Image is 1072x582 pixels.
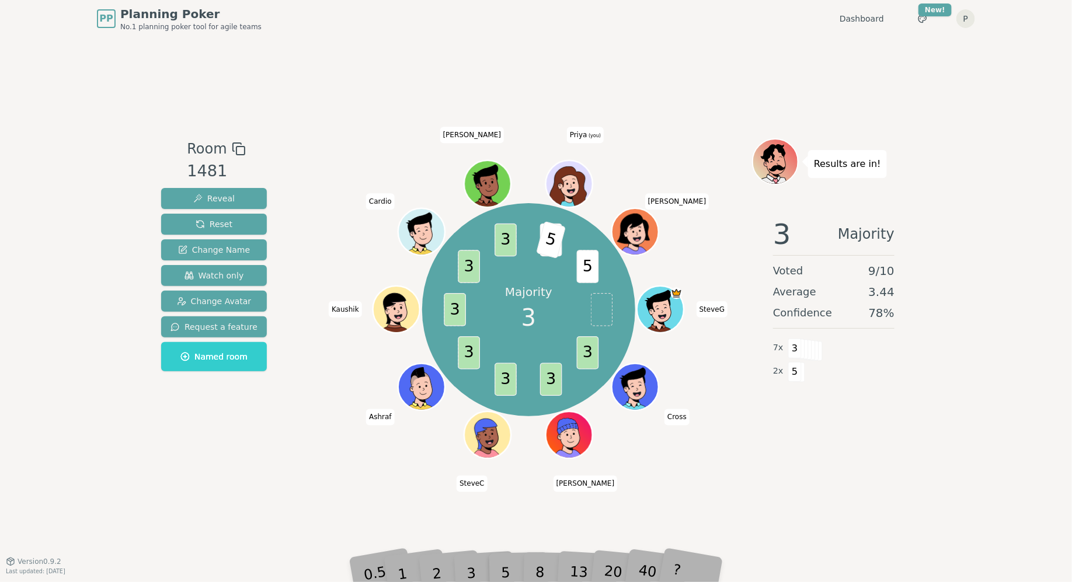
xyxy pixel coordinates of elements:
[177,295,252,307] span: Change Avatar
[366,409,395,426] span: Click to change your name
[458,250,481,283] span: 3
[495,363,517,396] span: 3
[788,339,802,358] span: 3
[187,138,227,159] span: Room
[587,134,601,139] span: (you)
[671,288,683,299] span: SteveG is the host
[161,265,267,286] button: Watch only
[840,13,884,25] a: Dashboard
[773,365,784,378] span: 2 x
[577,336,599,370] span: 3
[161,214,267,235] button: Reset
[521,300,536,335] span: 3
[458,336,481,370] span: 3
[868,284,895,300] span: 3.44
[664,409,690,426] span: Click to change your name
[6,568,65,574] span: Last updated: [DATE]
[540,363,562,396] span: 3
[187,159,245,183] div: 1481
[97,6,262,32] a: PPPlanning PokerNo.1 planning poker tool for agile teams
[6,557,61,566] button: Version0.9.2
[161,316,267,337] button: Request a feature
[773,284,816,300] span: Average
[505,284,552,300] p: Majority
[773,263,803,279] span: Voted
[495,224,517,257] span: 3
[440,127,504,144] span: Click to change your name
[120,22,262,32] span: No.1 planning poker tool for agile teams
[99,12,113,26] span: PP
[838,220,895,248] span: Majority
[788,362,802,382] span: 5
[912,8,933,29] button: New!
[918,4,952,16] div: New!
[868,263,895,279] span: 9 / 10
[567,127,604,144] span: Click to change your name
[18,557,61,566] span: Version 0.9.2
[161,188,267,209] button: Reveal
[869,305,895,321] span: 78 %
[645,194,709,210] span: Click to change your name
[161,239,267,260] button: Change Name
[161,342,267,371] button: Named room
[956,9,975,28] button: P
[457,476,488,492] span: Click to change your name
[814,156,881,172] p: Results are in!
[773,341,784,354] span: 7 x
[548,162,591,206] button: Click to change your avatar
[180,351,248,363] span: Named room
[120,6,262,22] span: Planning Poker
[178,244,250,256] span: Change Name
[161,291,267,312] button: Change Avatar
[537,221,566,259] span: 5
[577,250,599,283] span: 5
[185,270,244,281] span: Watch only
[554,476,618,492] span: Click to change your name
[170,321,257,333] span: Request a feature
[193,193,235,204] span: Reveal
[697,301,728,318] span: Click to change your name
[773,220,791,248] span: 3
[329,301,362,318] span: Click to change your name
[773,305,832,321] span: Confidence
[196,218,232,230] span: Reset
[444,293,467,326] span: 3
[366,194,395,210] span: Click to change your name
